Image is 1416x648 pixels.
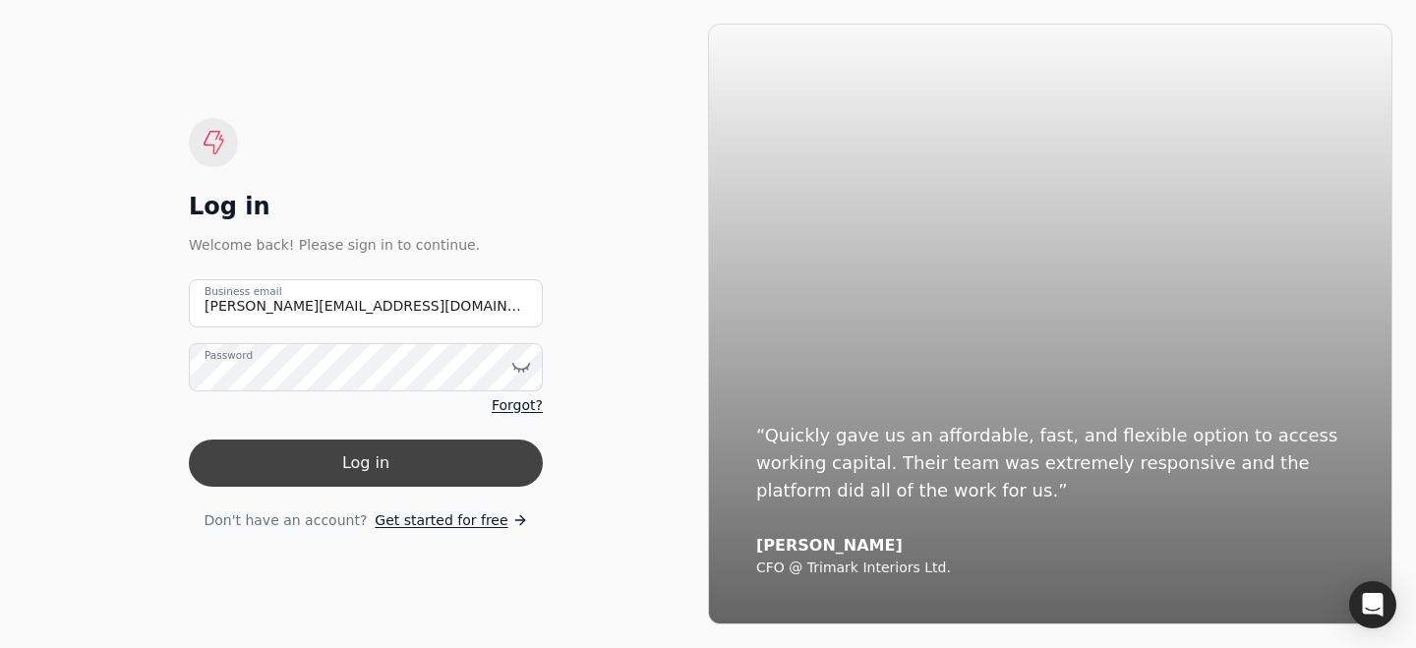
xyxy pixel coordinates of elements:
[492,395,543,416] a: Forgot?
[205,283,282,299] label: Business email
[756,536,1344,556] div: [PERSON_NAME]
[756,422,1344,504] div: “Quickly gave us an affordable, fast, and flexible option to access working capital. Their team w...
[205,347,253,363] label: Password
[756,560,1344,577] div: CFO @ Trimark Interiors Ltd.
[1349,581,1396,628] div: Open Intercom Messenger
[189,191,543,222] div: Log in
[204,510,367,531] span: Don't have an account?
[375,510,507,531] span: Get started for free
[189,234,543,256] div: Welcome back! Please sign in to continue.
[189,440,543,487] button: Log in
[375,510,527,531] a: Get started for free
